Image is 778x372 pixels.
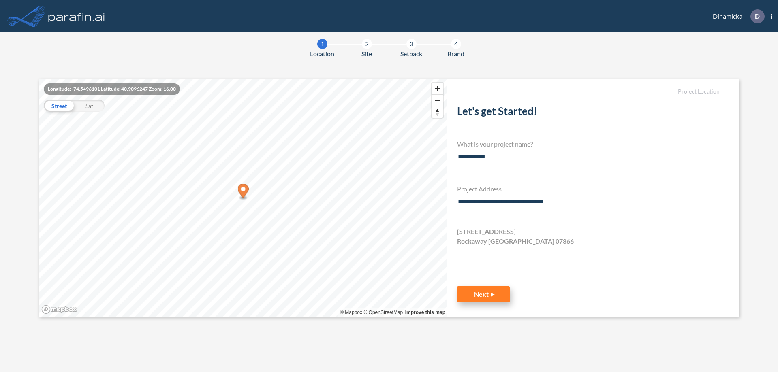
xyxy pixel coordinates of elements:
[432,95,443,106] span: Zoom out
[457,185,720,193] h4: Project Address
[74,100,105,112] div: Sat
[457,88,720,95] h5: Project Location
[44,100,74,112] div: Street
[457,227,516,236] span: [STREET_ADDRESS]
[405,310,445,315] a: Improve this map
[432,106,443,118] span: Reset bearing to north
[340,310,362,315] a: Mapbox
[755,13,760,20] p: D
[432,94,443,106] button: Zoom out
[457,236,574,246] span: Rockaway [GEOGRAPHIC_DATA] 07866
[432,106,443,118] button: Reset bearing to north
[457,140,720,148] h4: What is your project name?
[39,79,447,317] canvas: Map
[400,49,422,59] span: Setback
[44,83,180,95] div: Longitude: -74.5496101 Latitude: 40.9096247 Zoom: 16.00
[457,105,720,121] h2: Let's get Started!
[362,39,372,49] div: 2
[406,39,417,49] div: 3
[363,310,403,315] a: OpenStreetMap
[447,49,464,59] span: Brand
[451,39,461,49] div: 4
[701,9,772,23] div: Dinamicka
[310,49,334,59] span: Location
[41,305,77,314] a: Mapbox homepage
[457,286,510,302] button: Next
[238,184,249,200] div: Map marker
[317,39,327,49] div: 1
[432,83,443,94] button: Zoom in
[47,8,107,24] img: logo
[361,49,372,59] span: Site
